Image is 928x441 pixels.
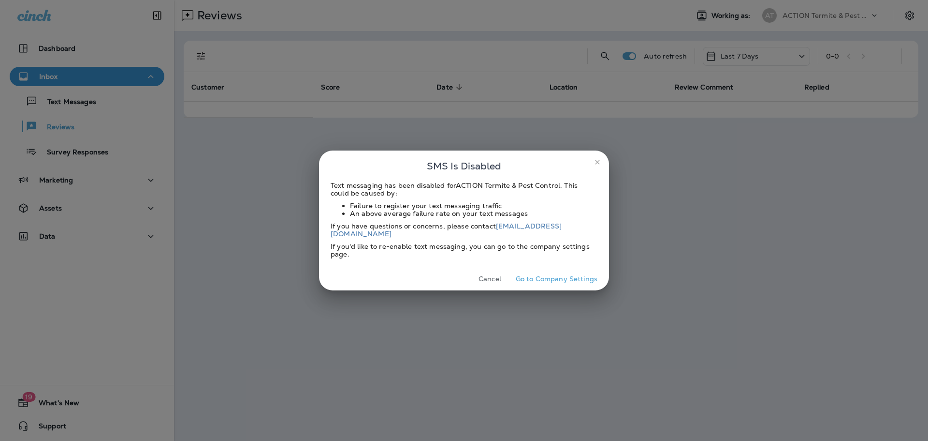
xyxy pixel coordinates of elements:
[472,272,508,287] button: Cancel
[350,210,597,217] li: An above average failure rate on your text messages
[331,222,597,238] div: If you have questions or concerns, please contact
[427,158,501,174] span: SMS Is Disabled
[590,154,605,170] button: close
[331,182,597,197] div: Text messaging has been disabled for ACTION Termite & Pest Control . This could be caused by:
[350,202,597,210] li: Failure to register your text messaging traffic
[331,243,597,258] div: If you'd like to re-enable text messaging, you can go to the company settings page.
[331,222,562,238] a: [EMAIL_ADDRESS][DOMAIN_NAME]
[512,272,601,287] button: Go to Company Settings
